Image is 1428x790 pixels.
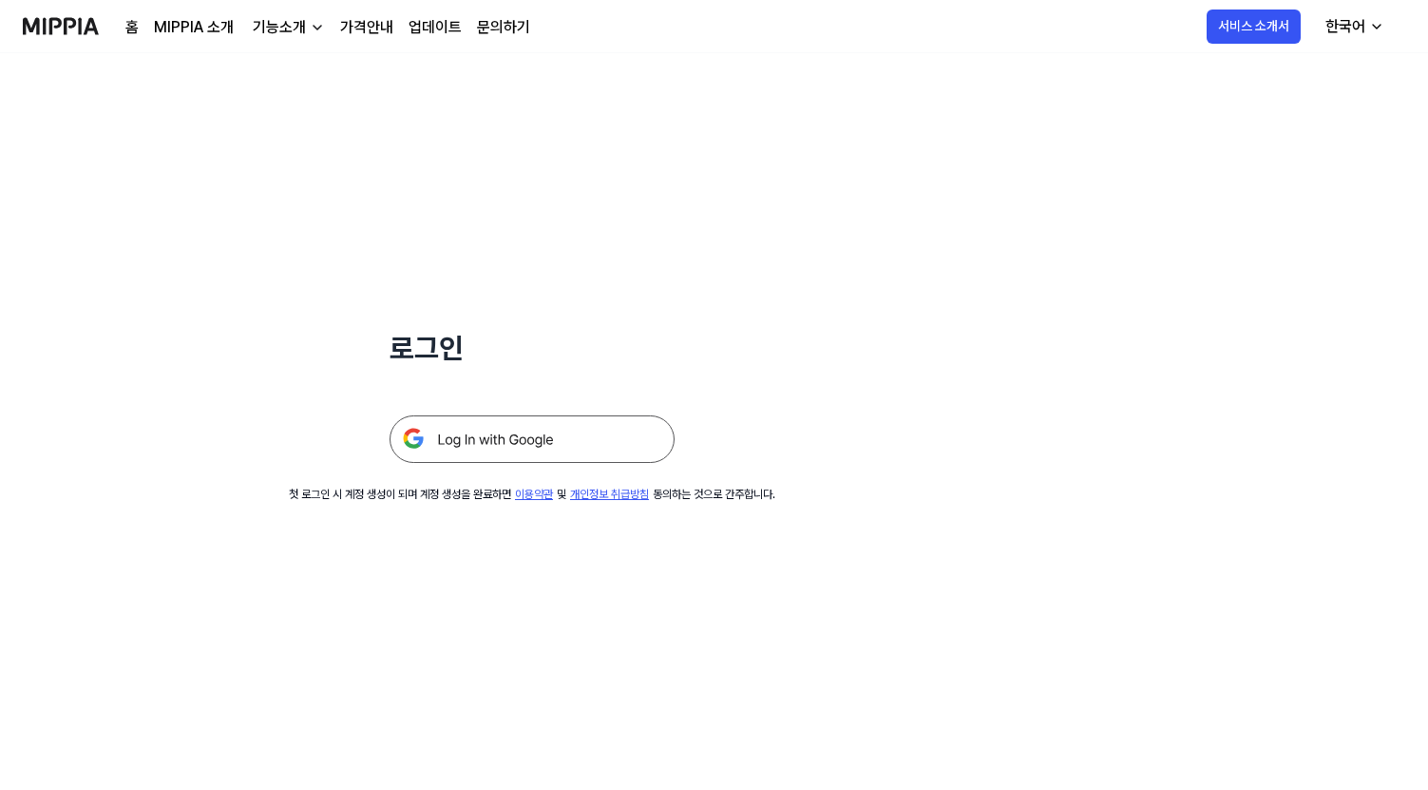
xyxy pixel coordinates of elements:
[154,16,234,39] a: MIPPIA 소개
[570,488,649,501] a: 개인정보 취급방침
[249,16,325,39] button: 기능소개
[409,16,462,39] a: 업데이트
[1322,15,1369,38] div: 한국어
[1207,10,1301,44] button: 서비스 소개서
[340,16,393,39] a: 가격안내
[390,327,675,370] h1: 로그인
[249,16,310,39] div: 기능소개
[125,16,139,39] a: 홈
[289,486,775,503] div: 첫 로그인 시 계정 생성이 되며 계정 생성을 완료하면 및 동의하는 것으로 간주합니다.
[477,16,530,39] a: 문의하기
[390,415,675,463] img: 구글 로그인 버튼
[515,488,553,501] a: 이용약관
[310,20,325,35] img: down
[1310,8,1396,46] button: 한국어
